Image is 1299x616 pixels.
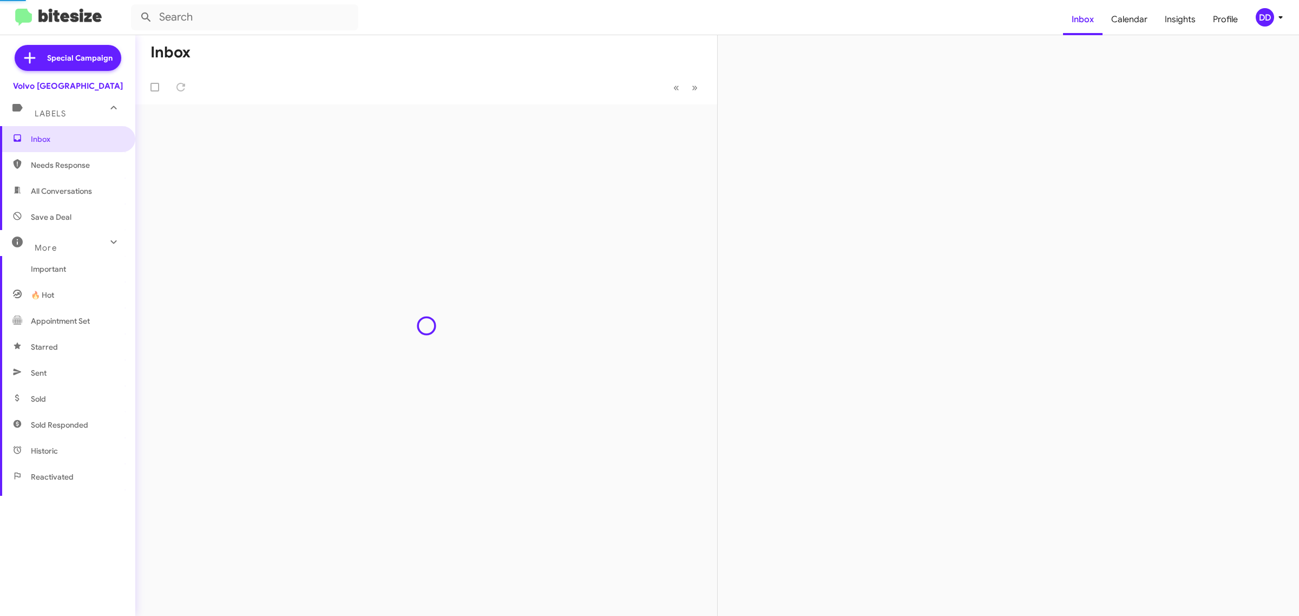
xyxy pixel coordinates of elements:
span: Sent [31,368,47,378]
h1: Inbox [150,44,191,61]
nav: Page navigation example [667,76,704,99]
span: » [692,81,698,94]
span: « [673,81,679,94]
a: Insights [1156,4,1204,35]
span: All Conversations [31,186,92,196]
button: Next [685,76,704,99]
span: Sold Responded [31,420,88,430]
span: Labels [35,109,66,119]
a: Inbox [1063,4,1103,35]
span: Important [31,264,123,274]
a: Special Campaign [15,45,121,71]
span: Special Campaign [47,53,113,63]
span: Historic [31,445,58,456]
a: Calendar [1103,4,1156,35]
input: Search [131,4,358,30]
span: Reactivated [31,471,74,482]
div: Volvo [GEOGRAPHIC_DATA] [13,81,123,91]
span: More [35,243,57,253]
span: Inbox [31,134,123,145]
span: 🔥 Hot [31,290,54,300]
span: Appointment Set [31,316,90,326]
a: Profile [1204,4,1246,35]
span: Needs Response [31,160,123,171]
span: Sold [31,394,46,404]
button: DD [1246,8,1287,27]
span: Save a Deal [31,212,71,222]
span: Starred [31,342,58,352]
button: Previous [667,76,686,99]
div: DD [1256,8,1274,27]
